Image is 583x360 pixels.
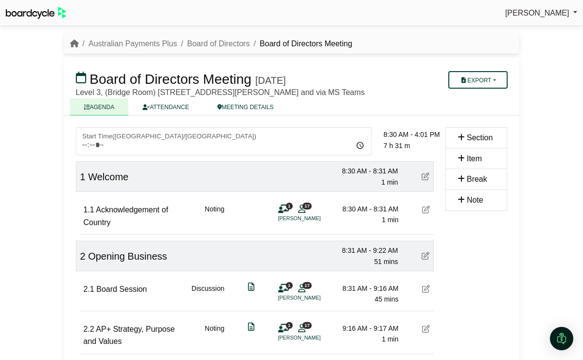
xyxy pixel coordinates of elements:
div: 8:30 AM - 8:31 AM [331,204,399,214]
a: Australian Payments Plus [88,39,177,48]
a: [PERSON_NAME] [505,7,577,19]
span: 2.1 [84,285,94,293]
span: Welcome [88,171,128,182]
span: Board of Directors Meeting [89,72,251,87]
span: Break [467,175,487,183]
span: Board Session [96,285,147,293]
span: Section [467,133,493,142]
img: BoardcycleBlackGreen-aaafeed430059cb809a45853b8cf6d952af9d84e6e89e1f1685b34bfd5cb7d64.svg [6,7,66,19]
div: Noting [205,204,224,228]
span: 1 [286,282,293,288]
span: AP+ Strategy, Purpose and Values [84,325,175,346]
span: Note [467,196,483,204]
span: [PERSON_NAME] [505,9,569,17]
span: 45 mins [374,295,398,303]
span: Level 3, (Bridge Room) [STREET_ADDRESS][PERSON_NAME] and via MS Teams [76,88,365,96]
li: [PERSON_NAME] [278,214,351,223]
span: 1 [286,322,293,328]
span: Acknowledgement of Country [84,206,168,227]
span: 1 [286,203,293,209]
li: [PERSON_NAME] [278,294,351,302]
span: Item [467,154,482,163]
span: 51 mins [374,258,398,265]
li: Board of Directors Meeting [250,38,353,50]
span: 7 h 31 m [384,142,410,150]
a: AGENDA [70,98,129,115]
li: [PERSON_NAME] [278,334,351,342]
span: 2 [80,251,86,262]
div: 9:16 AM - 9:17 AM [331,323,399,334]
div: Open Intercom Messenger [550,327,573,350]
span: 1 min [382,216,398,224]
nav: breadcrumb [70,38,353,50]
span: Opening Business [88,251,167,262]
div: 8:31 AM - 9:16 AM [331,283,399,294]
span: 17 [302,203,312,209]
span: 1.1 [84,206,94,214]
span: 17 [302,322,312,328]
span: 17 [302,282,312,288]
div: 8:31 AM - 9:22 AM [330,245,398,256]
a: Board of Directors [187,39,250,48]
div: Discussion [192,283,225,305]
a: MEETING DETAILS [203,98,288,115]
span: 1 [80,171,86,182]
span: 1 min [382,335,398,343]
div: 8:30 AM - 4:01 PM [384,129,452,140]
span: 2.2 [84,325,94,333]
span: 1 min [381,178,398,186]
div: Noting [205,323,224,348]
a: ATTENDANCE [128,98,203,115]
div: 8:30 AM - 8:31 AM [330,166,398,176]
div: [DATE] [255,75,286,86]
button: Export [448,71,507,89]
